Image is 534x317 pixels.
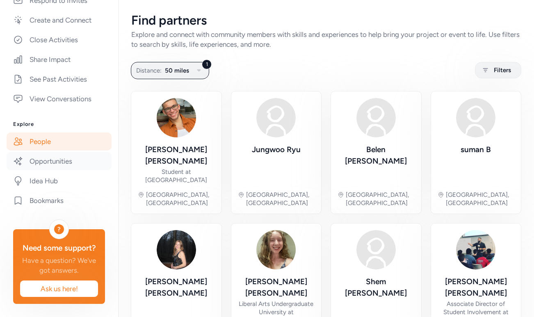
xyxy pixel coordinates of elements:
[20,255,98,275] div: Have a question? We've got answers.
[356,230,396,269] img: Avatar
[252,144,301,155] div: Jungwoo Ryu
[54,224,64,234] div: ?
[202,59,212,69] div: 1
[165,66,189,75] span: 50 miles
[136,66,162,75] span: Distance:
[138,276,215,299] div: [PERSON_NAME] [PERSON_NAME]
[461,144,491,155] div: suman B
[7,192,112,210] a: Bookmarks
[438,276,515,299] div: [PERSON_NAME] [PERSON_NAME]
[138,144,215,167] div: [PERSON_NAME] [PERSON_NAME]
[238,276,315,299] div: [PERSON_NAME] [PERSON_NAME]
[246,191,315,207] div: [GEOGRAPHIC_DATA], [GEOGRAPHIC_DATA]
[20,280,98,297] button: Ask us here!
[338,276,415,299] div: Shem [PERSON_NAME]
[456,230,495,269] img: Avatar
[256,230,296,269] img: Avatar
[146,191,215,207] div: [GEOGRAPHIC_DATA], [GEOGRAPHIC_DATA]
[256,98,296,137] img: Avatar
[138,168,215,184] div: Student at [GEOGRAPHIC_DATA]
[27,284,91,294] span: Ask us here!
[7,172,112,190] a: Idea Hub
[7,11,112,29] a: Create and Connect
[7,70,112,88] a: See Past Activities
[356,98,396,137] img: Avatar
[338,144,415,167] div: Belen [PERSON_NAME]
[7,90,112,108] a: View Conversations
[157,230,196,269] img: Avatar
[456,98,495,137] img: Avatar
[494,65,511,75] span: Filters
[346,191,415,207] div: [GEOGRAPHIC_DATA], [GEOGRAPHIC_DATA]
[131,30,521,49] div: Explore and connect with community members with skills and experiences to help bring your project...
[20,242,98,254] div: Need some support?
[7,50,112,68] a: Share Impact
[157,98,196,137] img: Avatar
[13,121,105,128] h3: Explore
[7,132,112,151] a: People
[446,191,515,207] div: [GEOGRAPHIC_DATA], [GEOGRAPHIC_DATA]
[131,62,209,79] button: 1Distance:50 miles
[7,31,112,49] a: Close Activities
[131,13,521,28] div: Find partners
[7,152,112,170] a: Opportunities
